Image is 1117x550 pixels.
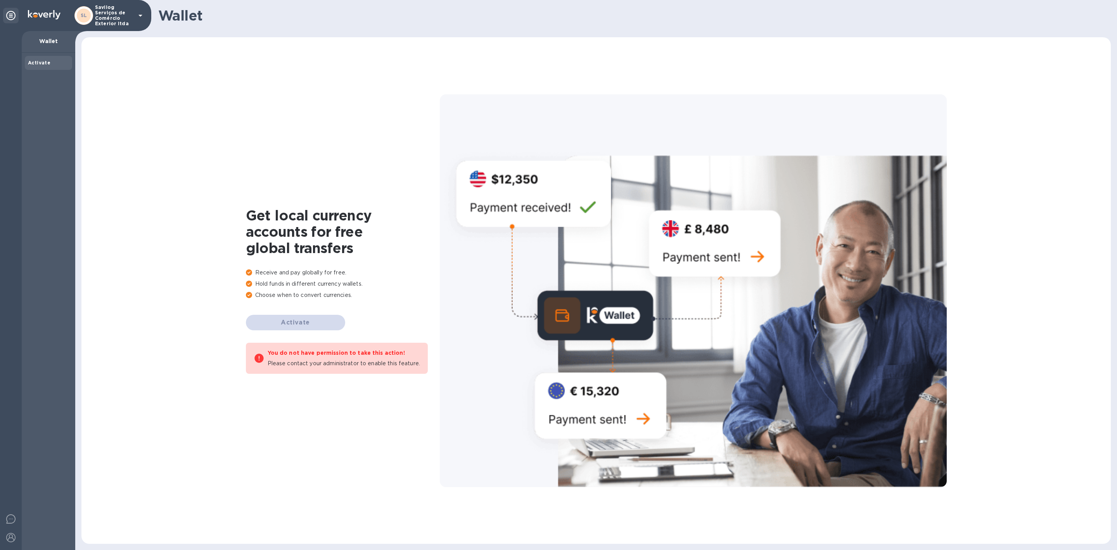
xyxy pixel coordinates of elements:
b: Activate [28,60,50,66]
p: Wallet [28,37,69,45]
p: Please contact your administrator to enable this feature. [268,359,420,368]
b: SL [81,12,87,18]
p: Savilog Serviços de Comércio Exterior ltda [95,5,134,26]
div: Unpin categories [3,8,19,23]
b: You do not have permission to take this action! [268,350,405,356]
p: Receive and pay globally for free. [246,269,440,277]
p: Hold funds in different currency wallets. [246,280,440,288]
h1: Wallet [158,7,1105,24]
img: Logo [28,10,61,19]
h1: Get local currency accounts for free global transfers [246,207,440,256]
p: Choose when to convert currencies. [246,291,440,299]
